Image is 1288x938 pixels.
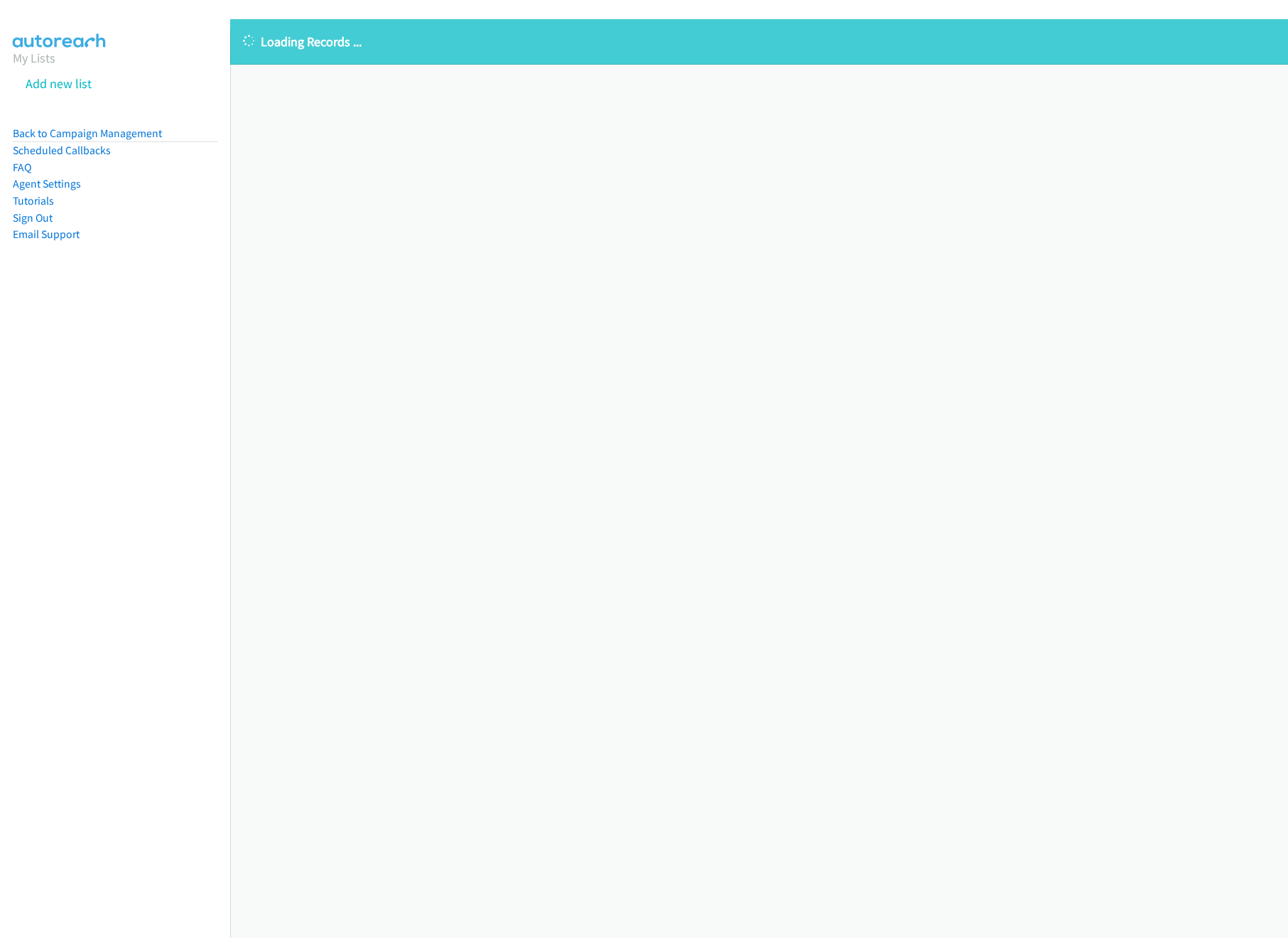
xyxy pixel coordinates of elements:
a: Back to Campaign Management [13,126,162,140]
a: Scheduled Callbacks [13,144,111,157]
a: My Lists [13,50,55,66]
p: Loading Records ... [243,32,1275,51]
a: Sign Out [13,211,53,225]
a: Tutorials [13,194,54,207]
a: Email Support [13,227,80,241]
a: Add new list [26,75,92,92]
a: FAQ [13,161,31,174]
a: Agent Settings [13,177,81,190]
